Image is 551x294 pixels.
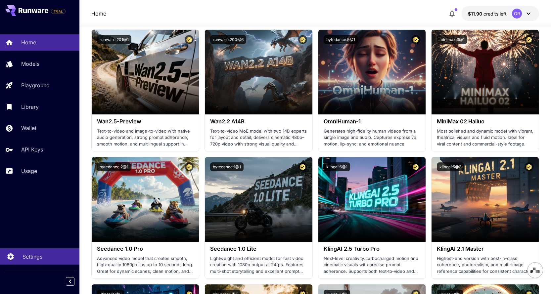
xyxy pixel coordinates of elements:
p: Next‑level creativity, turbocharged motion and cinematic visuals with precise prompt adherence. S... [324,255,420,275]
p: Wallet [21,124,36,132]
a: Home [91,10,106,18]
p: Generates high-fidelity human videos from a single image and audio. Captures expressive motion, l... [324,128,420,147]
button: Certified Model – Vetted for best performance and includes a commercial license. [525,35,533,44]
p: Most polished and dynamic model with vibrant, theatrical visuals and fluid motion. Ideal for vira... [437,128,533,147]
button: minimax:3@1 [437,35,467,44]
h3: Wan2.2 A14B [210,118,307,125]
h3: Seedance 1.0 Pro [97,246,194,252]
button: Certified Model – Vetted for best performance and includes a commercial license. [411,162,420,171]
button: bytedance:5@1 [324,35,358,44]
div: Widget de chat [518,262,551,294]
button: Certified Model – Vetted for best performance and includes a commercial license. [298,35,307,44]
button: Certified Model – Vetted for best performance and includes a commercial license. [298,162,307,171]
button: Certified Model – Vetted for best performance and includes a commercial license. [185,162,194,171]
button: Collapse sidebar [66,277,74,286]
img: alt [92,157,199,242]
button: Certified Model – Vetted for best performance and includes a commercial license. [525,162,533,171]
button: $11.89601OR [461,6,539,21]
p: Playground [21,81,50,89]
span: TRIAL [51,9,65,14]
h3: KlingAI 2.1 Master [437,246,533,252]
img: alt [205,30,312,114]
p: Home [21,38,36,46]
button: bytedance:1@1 [210,162,244,171]
span: Add your payment card to enable full platform functionality. [51,7,66,15]
p: Usage [21,167,37,175]
div: $11.89601 [468,10,507,17]
img: svg+xml,%3Csvg%20xmlns%3D%22http%3A%2F%2Fwww.w3.org%2F2000%2Fsvg%22%20width%3D%2228%22%20height%3... [530,268,540,273]
img: alt [92,30,199,114]
p: Lightweight and efficient model for fast video creation with 1080p output at 24fps. Features mult... [210,255,307,275]
iframe: Chat Widget [518,262,551,294]
img: alt [205,157,312,242]
p: Highest-end version with best-in-class coherence, photorealism, and multi-image reference capabil... [437,255,533,275]
h3: MiniMax 02 Hailuo [437,118,533,125]
h3: Wan2.5-Preview [97,118,194,125]
p: Text-to-video and image-to-video with native audio generation, strong prompt adherence, smooth mo... [97,128,194,147]
p: Text-to-video MoE model with two 14B experts for layout and detail; delivers cinematic 480p–720p ... [210,128,307,147]
h3: Seedance 1.0 Lite [210,246,307,252]
span: $11.90 [468,11,483,17]
img: alt [318,30,426,114]
span: credits left [483,11,507,17]
button: bytedance:2@1 [97,162,131,171]
nav: breadcrumb [91,10,106,18]
button: Certified Model – Vetted for best performance and includes a commercial license. [185,35,194,44]
img: alt [432,30,539,114]
img: alt [318,157,426,242]
button: runware:200@6 [210,35,246,44]
p: API Keys [21,146,43,153]
h3: OmniHuman‑1 [324,118,420,125]
p: Settings [23,253,42,261]
p: Advanced video model that creates smooth, high-quality 1080p clips up to 10 seconds long. Great f... [97,255,194,275]
p: Library [21,103,39,111]
button: Certified Model – Vetted for best performance and includes a commercial license. [411,35,420,44]
button: klingai:6@1 [324,162,350,171]
p: Models [21,60,39,68]
div: Collapse sidebar [71,275,79,287]
div: OR [512,9,522,19]
h3: KlingAI 2.5 Turbo Pro [324,246,420,252]
button: klingai:5@3 [437,162,464,171]
img: alt [432,157,539,242]
button: runware:201@1 [97,35,131,44]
